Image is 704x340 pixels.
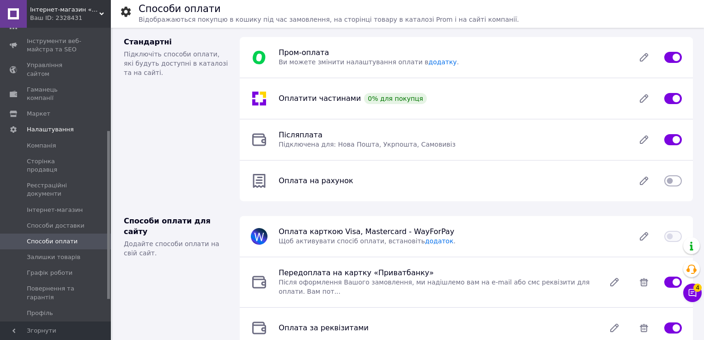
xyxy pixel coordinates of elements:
span: Ви можете змінити налаштування оплати в . [279,58,459,66]
span: Способи оплати [27,237,78,246]
button: Чат з покупцем4 [683,284,702,302]
div: Ваш ID: 2328431 [30,14,111,22]
span: Реєстраційні документи [27,181,85,198]
h1: Способи оплати [139,3,221,14]
a: додаток [425,237,454,245]
span: Пром-оплата [279,48,329,57]
span: Оплатити частинами [279,94,361,103]
span: Оплата за реквізитами [279,323,369,332]
span: Повернення та гарантія [27,284,85,301]
span: Залишки товарів [27,253,80,261]
span: Додайте способи оплати на свій сайт. [124,240,219,257]
span: Інтернет-магазин [27,206,83,214]
span: Налаштування [27,125,74,134]
span: Підключіть способи оплати, які будуть доступні в каталозі та на сайті. [124,50,228,76]
span: Управління сайтом [27,61,85,78]
span: Інтернет-магазин «MyBattery» [30,6,99,14]
div: 0% для покупця [364,93,427,104]
span: Графік роботи [27,269,73,277]
span: Способи доставки [27,222,85,230]
span: Відображаються покупцю в кошику під час замовлення, на сторінці товару в каталозі Prom і на сайті... [139,16,519,23]
span: Способи оплати для сайту [124,216,211,236]
span: Маркет [27,110,50,118]
span: Профіль [27,309,53,317]
span: Підключена для: Нова Пошта, Укрпошта, Самовивіз [279,141,455,148]
span: Інструменти веб-майстра та SEO [27,37,85,54]
span: Гаманець компанії [27,86,85,102]
span: Щоб активувати спосіб оплати, встановіть . [279,237,455,245]
span: Сторінка продавця [27,157,85,174]
span: Стандартні [124,37,172,46]
span: Передоплата на картку «Приватбанку» [279,268,434,277]
a: додатку [428,58,456,66]
span: Компанія [27,142,56,150]
span: Оплата на рахунок [279,176,353,185]
span: 4 [693,284,702,292]
span: Оплата карткою Visa, Mastercard - WayForPay [279,227,454,236]
span: Післяплата [279,130,322,139]
span: Після оформлення Вашого замовлення, ми надішлемо вам на e-mail або смс реквізити для оплати. Вам ... [279,278,589,295]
